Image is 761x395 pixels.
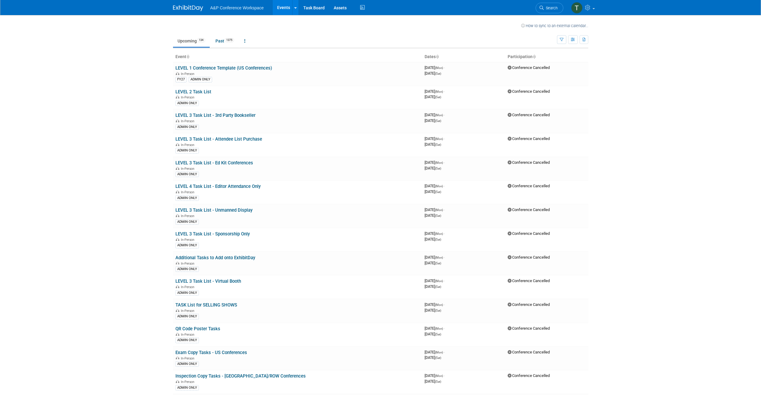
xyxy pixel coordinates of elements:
div: ADMIN ONLY [189,77,212,82]
span: - [444,373,445,378]
a: Inspection Copy Tasks - [GEOGRAPHIC_DATA]/ROW Conferences [175,373,306,379]
span: (Sat) [435,190,441,194]
span: (Mon) [435,279,443,283]
a: Exam Copy Tasks - US Conferences [175,350,247,355]
span: Conference Cancelled [508,326,550,331]
img: In-Person Event [176,95,179,98]
span: (Mon) [435,114,443,117]
span: (Mon) [435,137,443,141]
span: (Sat) [435,72,441,75]
div: ADMIN ONLY [175,361,199,367]
th: Dates [422,52,505,62]
span: (Sat) [435,143,441,146]
span: [DATE] [425,350,445,354]
img: In-Person Event [176,380,179,383]
span: [DATE] [425,89,445,94]
img: In-Person Event [176,238,179,241]
div: ADMIN ONLY [175,195,199,201]
span: (Sat) [435,119,441,123]
span: In-Person [181,285,196,289]
span: (Mon) [435,303,443,306]
span: (Sat) [435,262,441,265]
img: In-Person Event [176,119,179,122]
span: - [444,231,445,236]
span: (Sat) [435,167,441,170]
span: - [444,89,445,94]
span: [DATE] [425,136,445,141]
a: Sort by Event Name [186,54,189,59]
img: ExhibitDay [173,5,203,11]
span: [DATE] [425,302,445,307]
a: LEVEL 3 Task List - Ed Kit Conferences [175,160,253,166]
a: TASK List for SELLING SHOWS [175,302,237,308]
span: (Sat) [435,309,441,312]
span: [DATE] [425,160,445,165]
a: Sort by Start Date [436,54,439,59]
span: (Mon) [435,327,443,330]
span: - [444,278,445,283]
span: In-Person [181,95,196,99]
span: Conference Cancelled [508,207,550,212]
img: In-Person Event [176,143,179,146]
span: Conference Cancelled [508,136,550,141]
span: (Mon) [435,232,443,235]
img: Tia Ali [571,2,583,14]
span: (Sat) [435,356,441,359]
span: In-Person [181,309,196,313]
th: Event [173,52,422,62]
span: (Mon) [435,185,443,188]
span: [DATE] [425,326,445,331]
img: In-Person Event [176,309,179,312]
span: A&P Conference Workspace [210,5,264,10]
span: [DATE] [425,379,441,384]
div: ADMIN ONLY [175,385,199,390]
span: Conference Cancelled [508,278,550,283]
span: - [444,160,445,165]
th: Participation [505,52,588,62]
span: In-Person [181,262,196,266]
span: [DATE] [425,373,445,378]
a: LEVEL 3 Task List - Sponsorship Only [175,231,250,237]
span: [DATE] [425,142,441,147]
div: ADMIN ONLY [175,172,199,177]
span: Conference Cancelled [508,302,550,307]
img: In-Person Event [176,190,179,193]
span: [DATE] [425,231,445,236]
span: In-Person [181,380,196,384]
span: 134 [197,38,205,42]
a: Additional Tasks to Add onto ExhibitDay [175,255,255,260]
img: In-Person Event [176,285,179,288]
span: - [444,350,445,354]
span: [DATE] [425,278,445,283]
span: Conference Cancelled [508,160,550,165]
span: Conference Cancelled [508,184,550,188]
a: Upcoming134 [173,35,210,47]
span: - [444,65,445,70]
span: [DATE] [425,118,441,123]
div: ADMIN ONLY [175,101,199,106]
a: LEVEL 3 Task List - 3rd Party Bookseller [175,113,255,118]
span: Conference Cancelled [508,65,550,70]
a: Past1375 [211,35,239,47]
span: (Sat) [435,238,441,241]
span: [DATE] [425,255,445,260]
a: QR Code Poster Tasks [175,326,220,331]
span: In-Person [181,119,196,123]
span: [DATE] [425,261,441,265]
span: [DATE] [425,308,441,313]
span: (Sat) [435,380,441,383]
span: 1375 [224,38,234,42]
span: - [444,255,445,260]
span: - [444,113,445,117]
span: - [444,184,445,188]
span: In-Person [181,238,196,242]
a: LEVEL 3 Task List - Unmanned Display [175,207,252,213]
span: - [444,207,445,212]
span: Conference Cancelled [508,113,550,117]
img: In-Person Event [176,333,179,336]
span: [DATE] [425,207,445,212]
div: ADMIN ONLY [175,148,199,153]
div: ADMIN ONLY [175,243,199,248]
a: LEVEL 4 Task List - Editor Attendance Only [175,184,261,189]
span: (Mon) [435,256,443,259]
